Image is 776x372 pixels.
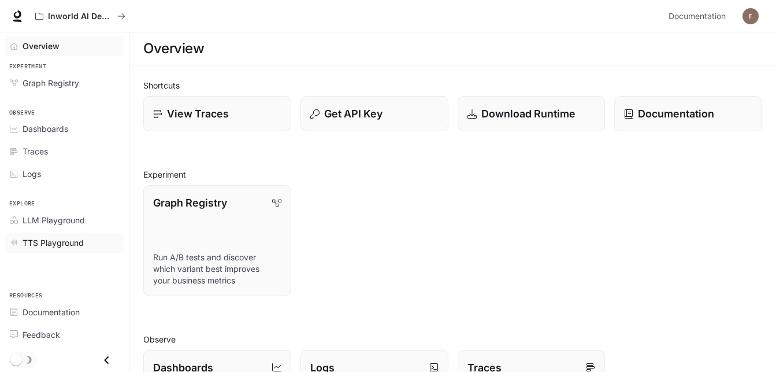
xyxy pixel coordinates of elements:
[23,145,48,157] span: Traces
[143,37,204,60] h1: Overview
[458,96,606,131] a: Download Runtime
[742,8,759,24] img: User avatar
[10,353,22,366] span: Dark mode toggle
[143,333,762,345] h2: Observe
[23,123,68,135] span: Dashboards
[23,40,60,52] span: Overview
[5,119,124,139] a: Dashboards
[5,325,124,345] a: Feedback
[638,106,714,121] p: Documentation
[143,185,291,296] a: Graph RegistryRun A/B tests and discover which variant best improves your business metrics
[23,329,60,341] span: Feedback
[5,233,124,253] a: TTS Playground
[153,195,227,211] p: Graph Registry
[30,5,131,28] button: All workspaces
[167,106,229,121] p: View Traces
[5,36,124,56] a: Overview
[143,96,291,131] a: View Traces
[664,5,734,28] a: Documentation
[5,302,124,322] a: Documentation
[739,5,762,28] button: User avatar
[5,164,124,184] a: Logs
[94,348,120,372] button: Close drawer
[481,106,575,121] p: Download Runtime
[48,12,113,21] p: Inworld AI Demos
[143,168,762,181] h2: Experiment
[153,252,281,286] p: Run A/B tests and discover which variant best improves your business metrics
[614,96,762,131] a: Documentation
[23,306,80,318] span: Documentation
[23,237,84,249] span: TTS Playground
[23,77,79,89] span: Graph Registry
[669,9,726,24] span: Documentation
[5,141,124,161] a: Traces
[5,210,124,230] a: LLM Playground
[23,214,85,226] span: LLM Playground
[300,96,448,131] button: Get API Key
[324,106,383,121] p: Get API Key
[5,73,124,93] a: Graph Registry
[143,79,762,91] h2: Shortcuts
[23,168,41,180] span: Logs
